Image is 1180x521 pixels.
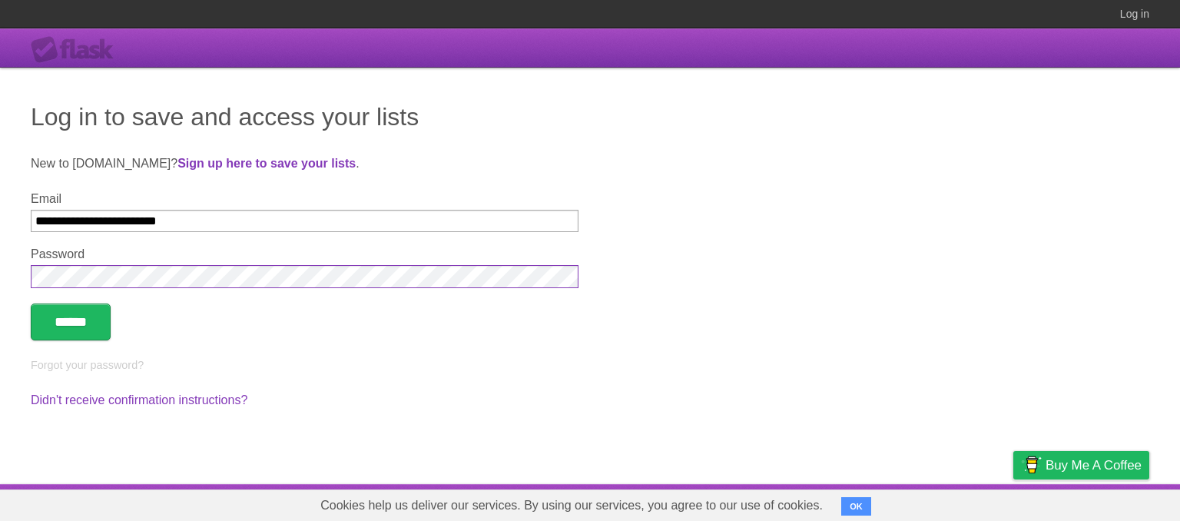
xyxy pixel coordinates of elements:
[941,488,975,517] a: Terms
[31,393,247,407] a: Didn't receive confirmation instructions?
[31,98,1149,135] h1: Log in to save and access your lists
[31,247,578,261] label: Password
[31,359,144,371] a: Forgot your password?
[841,497,871,516] button: OK
[31,192,578,206] label: Email
[1046,452,1142,479] span: Buy me a coffee
[1013,451,1149,480] a: Buy me a coffee
[809,488,841,517] a: About
[860,488,922,517] a: Developers
[993,488,1033,517] a: Privacy
[1052,488,1149,517] a: Suggest a feature
[177,157,356,170] a: Sign up here to save your lists
[1021,452,1042,478] img: Buy me a coffee
[305,490,838,521] span: Cookies help us deliver our services. By using our services, you agree to our use of cookies.
[31,154,1149,173] p: New to [DOMAIN_NAME]? .
[31,36,123,64] div: Flask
